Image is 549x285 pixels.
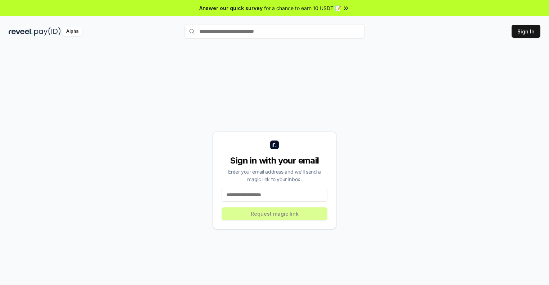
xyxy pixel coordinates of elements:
[62,27,82,36] div: Alpha
[264,4,341,12] span: for a chance to earn 10 USDT 📝
[270,141,279,149] img: logo_small
[512,25,540,38] button: Sign In
[222,155,327,166] div: Sign in with your email
[34,27,61,36] img: pay_id
[222,168,327,183] div: Enter your email address and we’ll send a magic link to your inbox.
[199,4,263,12] span: Answer our quick survey
[9,27,33,36] img: reveel_dark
